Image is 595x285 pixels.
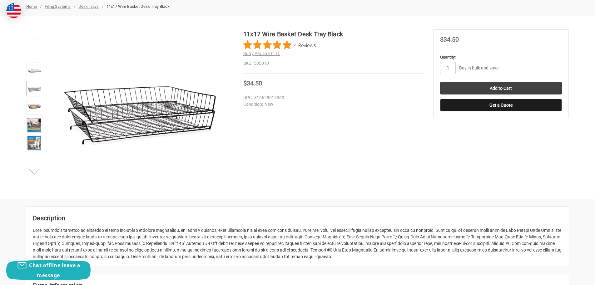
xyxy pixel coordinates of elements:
img: 11x17 Wire Basket Desk Tray Black [27,82,41,95]
span: Chat offline leave a message [29,262,80,279]
a: Home [26,4,37,9]
img: 11x17 Wire Basket Desk Tray Black [27,136,41,150]
a: Ruby Paulina LLC. [243,51,280,56]
a: Buy in bulk and save [459,65,498,70]
img: 11x17 Wire Basket Desk Tray Black [62,29,218,186]
dt: SKU: [243,60,252,67]
button: Next [25,165,44,178]
span: 4 Reviews [294,40,316,50]
div: Lore ipsumdo sitametco ad elitseddo ei temp inc-ut-lab etdolore magnaaliqu, eni admi v quisnos, e... [33,227,562,260]
dd: 585010 [243,60,423,67]
button: Chat offline leave a message [6,260,91,280]
span: 11x17 Wire Basket Desk Tray Black [107,4,170,9]
img: 11”x17” Wire Baskets (585010) Black Coated [27,100,41,114]
h2: Description [33,213,562,223]
label: Quantity: [440,54,562,60]
a: Desk Trays [78,4,99,9]
a: Filing Systems [45,4,71,9]
dt: UPC: [243,94,253,101]
dd: New [243,101,420,108]
img: duty and tax information for United States [6,3,21,18]
button: Get a Quote [440,99,562,111]
input: Add to Cart [440,82,562,94]
img: 11x17 Wire Basket Desk Tray Black [27,118,41,132]
dt: Condition: [243,101,263,108]
span: $34.50 [243,79,262,87]
h1: 11x17 Wire Basket Desk Tray Black [243,29,423,39]
button: Rated 5 out of 5 stars from 4 reviews. Jump to reviews. [243,40,316,50]
img: 11x17 Wire Basket Desk Tray Black [27,64,41,77]
dd: 816628015360 [243,94,420,101]
button: Previous [25,33,44,45]
span: $34.50 [440,36,459,43]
